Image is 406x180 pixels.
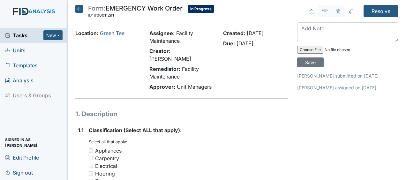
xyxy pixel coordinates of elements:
[5,138,63,147] span: Signed in as [PERSON_NAME]
[5,60,38,70] span: Templates
[149,48,170,54] strong: Creator:
[89,148,93,153] input: Appliances
[95,147,122,154] div: Appliances
[95,162,117,170] div: Electrical
[149,56,191,62] span: [PERSON_NAME]
[88,5,183,19] div: EMERGENCY Work Order
[5,168,33,177] span: Sign out
[95,170,115,177] div: Flooring
[297,84,398,91] p: [PERSON_NAME] assigned on [DATE].
[94,13,114,18] span: #00011291
[364,5,398,17] input: Resolve
[78,126,84,134] label: 1.1
[297,72,398,79] p: [PERSON_NAME] submitted on [DATE].
[89,164,93,168] input: Electrical
[88,4,106,12] span: Form:
[75,109,288,119] h1: 1. Description
[89,139,127,144] small: Select all that apply:
[223,30,245,36] strong: Created:
[247,30,264,36] span: [DATE]
[43,30,63,40] button: New
[237,40,253,47] span: [DATE]
[89,127,182,133] span: Classification (Select ALL that apply):
[188,5,214,13] span: In Progress
[149,84,175,90] strong: Approver:
[89,156,93,160] input: Carpentry
[88,13,93,18] span: ID:
[297,57,324,67] input: Save
[89,171,93,176] input: Flooring
[177,84,212,90] span: Unit Managers
[100,30,124,36] a: Green Tee
[149,66,180,72] strong: Remediator:
[75,30,98,36] strong: Location:
[5,153,39,162] span: Edit Profile
[149,30,175,36] strong: Assignee:
[223,40,235,47] strong: Due:
[95,154,119,162] div: Carpentry
[5,45,26,55] span: Units
[5,32,43,39] a: Tasks
[5,75,34,85] span: Analysis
